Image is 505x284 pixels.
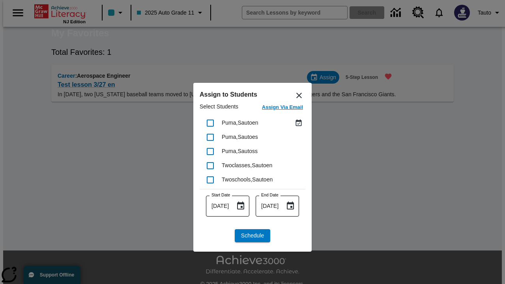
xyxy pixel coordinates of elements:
div: Puma, Sautoen [222,119,293,127]
input: MMMM-DD-YYYY [256,196,279,217]
p: Select Students [200,103,238,114]
input: MMMM-DD-YYYY [206,196,230,217]
button: Close [290,86,309,105]
button: Assigned Aug 27 to Aug 27 [293,117,305,129]
span: Puma , Sautoes [222,134,258,140]
button: Schedule [235,229,270,242]
div: Puma, Sautoes [222,133,305,141]
span: Puma , Sautoen [222,120,258,126]
label: Start Date [211,192,230,198]
div: Twoschools, Sautoen [222,176,305,184]
div: Twoclasses, Sautoen [222,161,305,170]
h6: Assign Via Email [262,103,303,112]
label: End Date [261,192,279,198]
button: Choose date, selected date is Aug 27, 2025 [282,198,298,214]
h6: Assign to Students [200,89,305,100]
span: Schedule [241,232,264,240]
span: Twoclasses , Sautoen [222,162,272,168]
span: Puma , Sautoss [222,148,258,154]
span: Twoschools , Sautoen [222,176,273,183]
div: Puma, Sautoss [222,147,305,155]
button: Choose date, selected date is Aug 27, 2025 [233,198,249,214]
button: Assign Via Email [260,103,305,114]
